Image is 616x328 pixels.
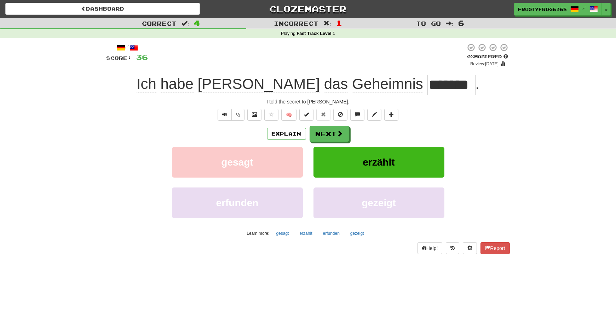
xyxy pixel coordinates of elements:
[137,76,156,93] span: Ich
[136,53,148,61] span: 36
[416,20,441,27] span: To go
[172,187,303,218] button: erfunden
[470,61,499,66] small: Review: [DATE]
[216,109,245,121] div: Text-to-speech controls
[274,20,318,27] span: Incorrect
[281,109,297,121] button: 🧠
[446,20,454,26] span: :
[352,76,423,93] span: Geheimnis
[313,147,444,178] button: erzählt
[106,55,132,61] span: Score:
[106,98,510,105] div: I told the secret to [PERSON_NAME].
[384,109,398,121] button: Add to collection (alt+a)
[264,109,278,121] button: Favorite sentence (alt+f)
[247,109,261,121] button: Show image (alt+x)
[323,20,331,26] span: :
[272,228,293,239] button: gesagt
[194,19,200,27] span: 4
[211,3,405,15] a: Clozemaster
[582,6,586,11] span: /
[182,20,189,26] span: :
[363,157,395,168] span: erzählt
[418,242,443,254] button: Help!
[467,54,474,59] span: 0 %
[362,197,396,208] span: gezeigt
[518,6,567,12] span: FrostyFrog6368
[231,109,245,121] button: ½
[161,76,194,93] span: habe
[333,109,347,121] button: Ignore sentence (alt+i)
[218,109,232,121] button: Play sentence audio (ctl+space)
[336,19,342,27] span: 1
[476,76,480,92] span: .
[367,109,381,121] button: Edit sentence (alt+d)
[350,109,364,121] button: Discuss sentence (alt+u)
[247,231,269,236] small: Learn more:
[466,54,510,60] div: Mastered
[5,3,200,15] a: Dashboard
[324,76,348,93] span: das
[106,43,148,52] div: /
[446,242,459,254] button: Round history (alt+y)
[319,228,344,239] button: erfunden
[514,3,602,16] a: FrostyFrog6368 /
[198,76,320,93] span: [PERSON_NAME]
[267,128,306,140] button: Explain
[142,20,177,27] span: Correct
[221,157,253,168] span: gesagt
[480,242,510,254] button: Report
[216,197,259,208] span: erfunden
[313,187,444,218] button: gezeigt
[172,147,303,178] button: gesagt
[310,126,349,142] button: Next
[316,109,330,121] button: Reset to 0% Mastered (alt+r)
[299,109,313,121] button: Set this sentence to 100% Mastered (alt+m)
[346,228,368,239] button: gezeigt
[458,19,464,27] span: 6
[296,228,316,239] button: erzählt
[297,31,335,36] strong: Fast Track Level 1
